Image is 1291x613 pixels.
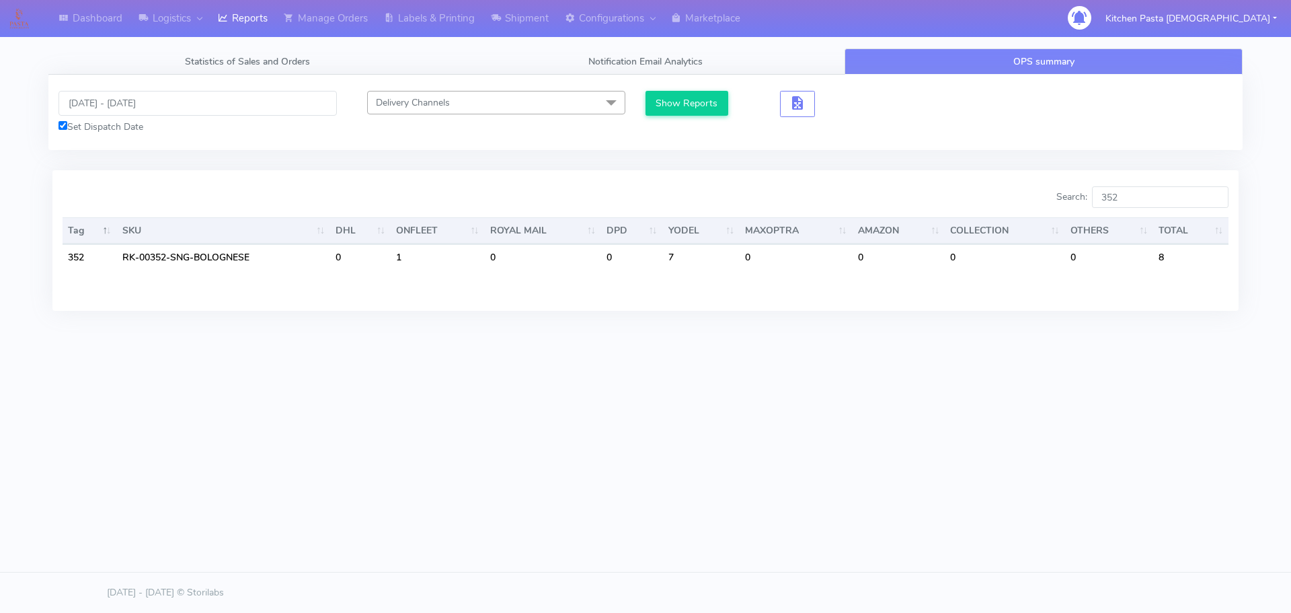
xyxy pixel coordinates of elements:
th: YODEL : activate to sort column ascending [663,217,740,244]
td: 0 [945,244,1064,270]
span: Delivery Channels [376,96,450,109]
th: ONFLEET : activate to sort column ascending [391,217,484,244]
th: TOTAL : activate to sort column ascending [1153,217,1228,244]
span: Statistics of Sales and Orders [185,55,310,68]
th: MAXOPTRA : activate to sort column ascending [740,217,852,244]
td: 352 [63,244,117,270]
th: OTHERS : activate to sort column ascending [1065,217,1154,244]
th: Tag: activate to sort column descending [63,217,117,244]
span: Notification Email Analytics [588,55,703,68]
td: RK-00352-SNG-BOLOGNESE [117,244,331,270]
td: 0 [485,244,602,270]
div: Set Dispatch Date [58,120,337,134]
th: AMAZON : activate to sort column ascending [853,217,945,244]
th: ROYAL MAIL : activate to sort column ascending [485,217,602,244]
td: 0 [853,244,945,270]
th: DHL : activate to sort column ascending [330,217,391,244]
td: 0 [1065,244,1154,270]
td: 7 [663,244,740,270]
ul: Tabs [48,48,1243,75]
input: Pick the Daterange [58,91,337,116]
td: 8 [1153,244,1228,270]
span: OPS summary [1013,55,1074,68]
td: 0 [601,244,662,270]
input: Search: [1092,186,1228,208]
th: COLLECTION : activate to sort column ascending [945,217,1064,244]
td: 0 [740,244,852,270]
label: Search: [1056,186,1228,208]
td: 1 [391,244,484,270]
th: DPD : activate to sort column ascending [601,217,662,244]
button: Show Reports [645,91,728,116]
th: SKU: activate to sort column ascending [117,217,331,244]
td: 0 [330,244,391,270]
button: Kitchen Pasta [DEMOGRAPHIC_DATA] [1095,5,1287,32]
